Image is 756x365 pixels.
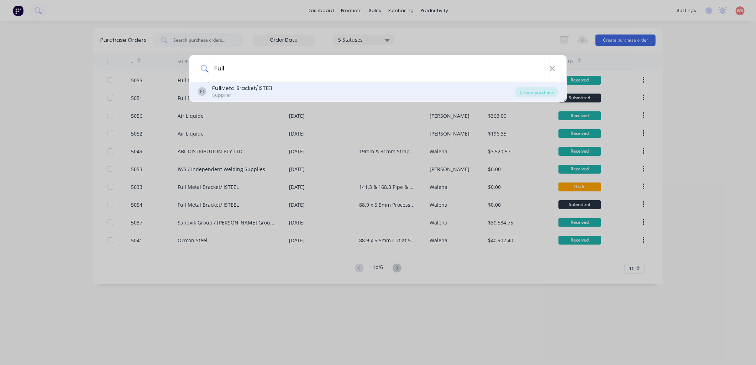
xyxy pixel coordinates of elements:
[198,87,206,96] div: FI
[212,85,221,92] b: Full
[515,87,558,97] div: Create purchase
[209,55,550,82] input: Enter a supplier name to create a new order...
[212,92,273,99] div: Supplier
[212,85,273,92] div: Metal Bracket/ ISTEEL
